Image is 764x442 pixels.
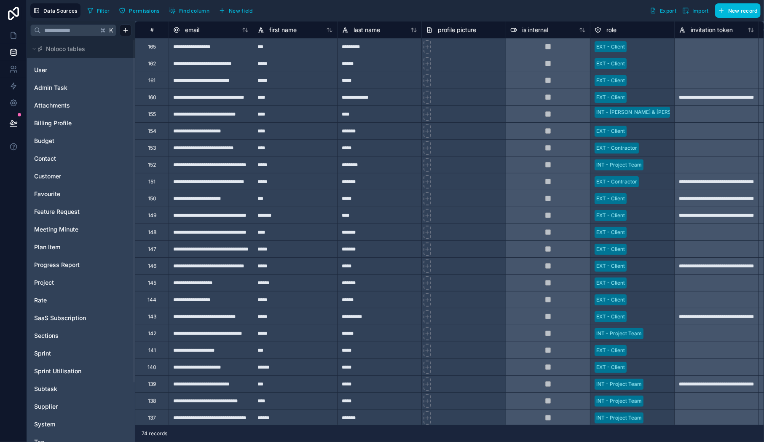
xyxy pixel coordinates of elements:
button: Data Sources [30,3,80,18]
div: 144 [147,296,156,303]
a: Attachments [34,101,102,110]
a: User [34,66,102,74]
div: User [30,63,131,77]
div: System [30,418,131,431]
span: Feature Request [34,208,80,216]
a: Admin Task [34,84,102,92]
div: 165 [148,43,156,50]
button: Export [647,3,679,18]
a: Billing Profile [34,119,102,127]
button: Import [679,3,712,18]
span: Project [34,278,54,287]
div: Billing Profile [30,116,131,130]
span: first name [269,26,297,34]
span: Admin Task [34,84,67,92]
a: New record [712,3,761,18]
span: K [108,27,114,33]
div: 152 [148,162,156,168]
div: 147 [148,246,156,253]
div: 155 [148,111,156,118]
a: SaaS Subscription [34,314,102,322]
a: Customer [34,172,102,181]
span: is internal [522,26,548,34]
div: 149 [148,212,156,219]
span: Filter [97,8,110,14]
span: Noloco tables [46,45,85,53]
a: Supplier [34,402,102,411]
div: Supplier [30,400,131,413]
span: 74 records [142,430,167,437]
div: EXT - Client [596,94,625,101]
div: EXT - Client [596,195,625,202]
div: # [142,27,162,33]
div: EXT - Contractor [596,178,637,186]
div: 140 [147,364,156,371]
span: email [185,26,199,34]
a: Plan Item [34,243,102,251]
span: SaaS Subscription [34,314,86,322]
div: Attachments [30,99,131,112]
span: role [606,26,617,34]
div: 151 [148,178,155,185]
div: 160 [148,94,156,101]
div: INT - [PERSON_NAME] & [PERSON_NAME] [596,108,697,116]
span: Attachments [34,101,70,110]
span: User [34,66,47,74]
a: Permissions [116,4,166,17]
span: System [34,420,55,429]
span: last name [354,26,380,34]
a: Feature Request [34,208,102,216]
div: INT - Project Team [596,161,642,169]
span: Supplier [34,402,58,411]
a: Progress Report [34,261,102,269]
span: New field [229,8,253,14]
span: Meeting Minute [34,225,78,234]
span: Plan Item [34,243,60,251]
div: 138 [148,398,156,404]
span: Contact [34,154,56,163]
a: Subtask [34,385,102,393]
a: Project [34,278,102,287]
div: EXT - Client [596,296,625,304]
span: Progress Report [34,261,80,269]
div: Subtask [30,382,131,396]
div: EXT - Client [596,313,625,321]
div: INT - Project Team [596,397,642,405]
div: Favourite [30,187,131,201]
button: Permissions [116,4,162,17]
a: Sprint [34,349,102,358]
div: Project [30,276,131,289]
span: Permissions [129,8,159,14]
div: Sprint [30,347,131,360]
a: Budget [34,137,102,145]
a: System [34,420,102,429]
div: 141 [148,347,156,354]
span: Rate [34,296,47,305]
a: Favourite [34,190,102,198]
a: Sections [34,331,102,340]
div: SaaS Subscription [30,311,131,325]
div: INT - Project Team [596,414,642,422]
span: Data Sources [43,8,78,14]
div: Budget [30,134,131,148]
button: New field [216,4,256,17]
div: Contact [30,152,131,165]
div: 150 [148,195,156,202]
span: Subtask [34,385,57,393]
div: Meeting Minute [30,223,131,236]
div: EXT - Client [596,229,625,236]
div: INT - Project Team [596,330,642,337]
div: 161 [148,77,155,84]
div: EXT - Client [596,127,625,135]
div: 139 [148,381,156,388]
div: EXT - Client [596,347,625,354]
a: Sprint Utilisation [34,367,102,375]
span: Export [660,8,676,14]
div: Admin Task [30,81,131,94]
div: EXT - Client [596,77,625,84]
button: Noloco tables [30,43,126,55]
div: 142 [148,330,156,337]
span: invitation token [691,26,733,34]
div: Progress Report [30,258,131,272]
div: EXT - Client [596,212,625,219]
